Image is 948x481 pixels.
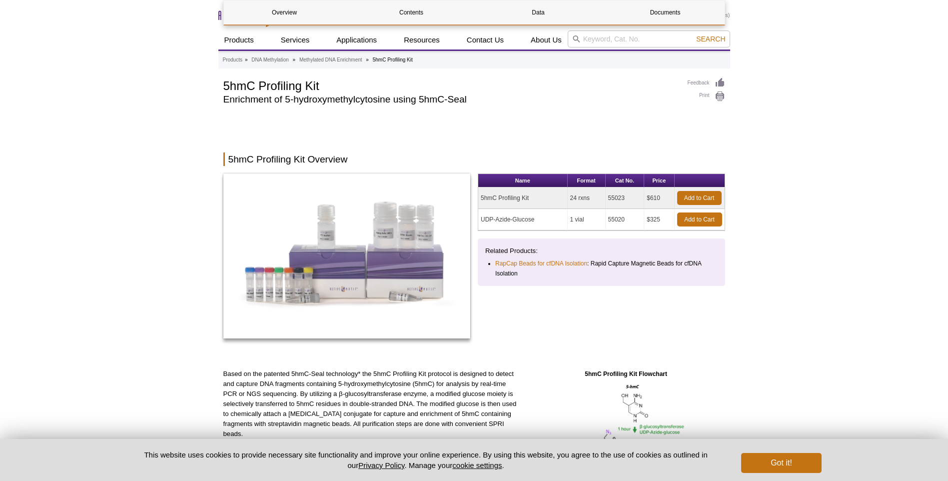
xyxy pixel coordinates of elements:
td: $610 [644,187,674,209]
a: Overview [224,0,345,24]
a: Applications [330,30,383,49]
td: UDP-Azide-Glucose [478,209,568,230]
li: : Rapid Capture Magnetic Beads for cfDNA Isolation [495,258,709,278]
a: Contents [351,0,472,24]
li: 5hmC Profiling Kit [373,57,413,62]
li: » [366,57,369,62]
h1: 5hmC Profiling Kit [223,77,678,92]
a: Methylated DNA Enrichment [299,55,362,64]
strong: 5hmC Profiling Kit Flowchart [585,370,667,377]
th: Cat No. [606,174,645,187]
p: Related Products: [485,246,718,256]
a: Resources [398,30,446,49]
li: » [245,57,248,62]
button: Search [693,34,728,43]
a: Add to Cart [677,212,722,226]
td: 55020 [606,209,645,230]
a: Documents [605,0,726,24]
a: Print [688,91,725,102]
a: Contact Us [461,30,510,49]
h2: 5hmC Profiling Kit Overview [223,152,725,166]
button: cookie settings [452,461,502,469]
a: Data [478,0,599,24]
a: Services [275,30,316,49]
h2: Enrichment of 5-hydroxymethylcytosine using 5hmC-Seal [223,95,678,104]
td: 55023 [606,187,645,209]
th: Name [478,174,568,187]
a: DNA Methylation [251,55,288,64]
td: 5hmC Profiling Kit [478,187,568,209]
p: This website uses cookies to provide necessary site functionality and improve your online experie... [127,449,725,470]
a: Products [218,30,260,49]
a: Products [223,55,242,64]
iframe: Intercom live chat [914,447,938,471]
td: 24 rxns [568,187,606,209]
th: Format [568,174,606,187]
a: Add to Cart [677,191,722,205]
a: Privacy Policy [358,461,404,469]
th: Price [644,174,674,187]
td: $325 [644,209,674,230]
button: Got it! [741,453,821,473]
a: RapCap Beads for cfDNA Isolation [495,258,587,268]
a: Feedback [688,77,725,88]
a: About Us [525,30,568,49]
td: 1 vial [568,209,606,230]
li: » [293,57,296,62]
input: Keyword, Cat. No. [568,30,730,47]
p: Based on the patented 5hmC-Seal technology* the 5hmC Profiling Kit protocol is designed to detect... [223,369,520,439]
span: Search [696,35,725,43]
img: 5hmC Profiling Kit [223,173,471,338]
